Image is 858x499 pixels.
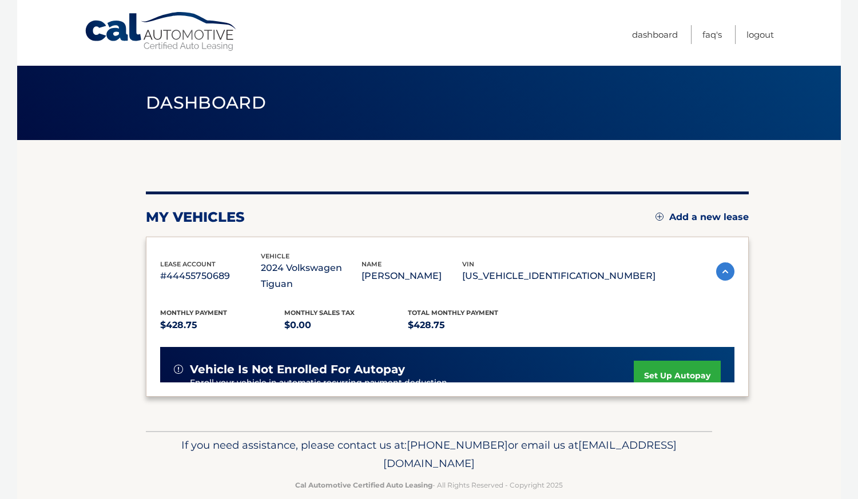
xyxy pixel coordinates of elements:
span: Monthly sales Tax [284,309,355,317]
p: $428.75 [408,317,532,333]
span: Total Monthly Payment [408,309,498,317]
span: Monthly Payment [160,309,227,317]
a: FAQ's [702,25,722,44]
p: $428.75 [160,317,284,333]
a: Dashboard [632,25,678,44]
p: If you need assistance, please contact us at: or email us at [153,436,705,473]
span: vin [462,260,474,268]
a: Logout [746,25,774,44]
span: [PHONE_NUMBER] [407,438,508,452]
img: accordion-active.svg [716,262,734,281]
img: alert-white.svg [174,365,183,374]
p: - All Rights Reserved - Copyright 2025 [153,479,705,491]
span: [EMAIL_ADDRESS][DOMAIN_NAME] [383,438,677,470]
span: Dashboard [146,92,266,113]
a: Add a new lease [656,211,749,223]
p: #44455750689 [160,268,261,284]
strong: Cal Automotive Certified Auto Leasing [295,481,432,489]
p: $0.00 [284,317,408,333]
p: Enroll your vehicle in automatic recurring payment deduction. [190,377,634,389]
span: vehicle [261,252,289,260]
span: name [362,260,382,268]
p: [US_VEHICLE_IDENTIFICATION_NUMBER] [462,268,656,284]
span: vehicle is not enrolled for autopay [190,362,405,377]
h2: my vehicles [146,209,245,226]
a: Cal Automotive [84,11,239,52]
a: set up autopay [634,361,721,391]
img: add.svg [656,213,664,221]
span: lease account [160,260,216,268]
p: [PERSON_NAME] [362,268,462,284]
p: 2024 Volkswagen Tiguan [261,260,362,292]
